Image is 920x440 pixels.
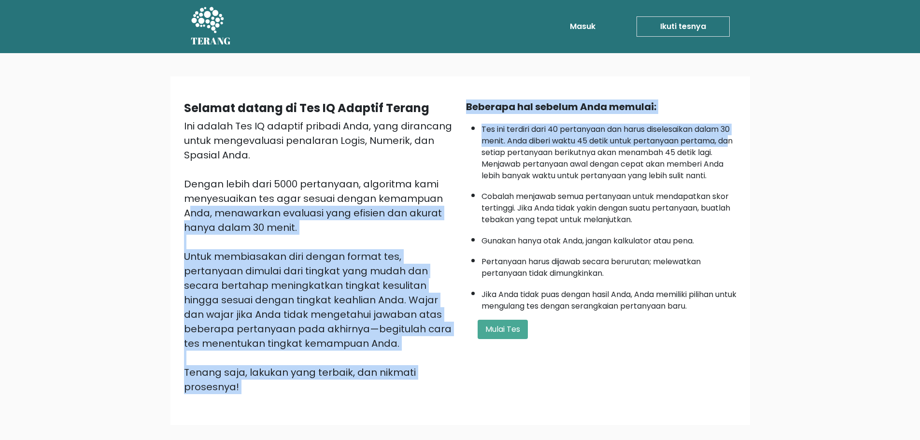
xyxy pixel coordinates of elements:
[481,289,736,312] font: Jika Anda tidak puas dengan hasil Anda, Anda memiliki pilihan untuk mengulang tes dengan serangka...
[184,366,416,394] font: Tenang saja, lakukan yang terbaik, dan nikmati prosesnya!
[191,34,231,47] font: TERANG
[184,119,452,162] font: Ini adalah Tes IQ adaptif pribadi Anda, yang dirancang untuk mengevaluasi penalaran Logis, Numeri...
[466,100,656,114] font: Beberapa hal sebelum Anda memulai:
[481,235,694,246] font: Gunakan hanya otak Anda, jangan kalkulator atau pena.
[637,16,730,37] a: Ikuti tesnya
[481,191,730,225] font: Cobalah menjawab semua pertanyaan untuk mendapatkan skor tertinggi. Jika Anda tidak yakin dengan ...
[184,177,443,234] font: Dengan lebih dari 5000 pertanyaan, algoritma kami menyesuaikan tes agar sesuai dengan kemampuan A...
[566,17,599,36] a: Masuk
[478,320,528,339] button: Mulai Tes
[184,100,429,116] font: Selamat datang di Tes IQ Adaptif Terang
[660,21,706,32] font: Ikuti tesnya
[485,324,520,335] font: Mulai Tes
[481,124,733,181] font: Tes ini terdiri dari 40 pertanyaan dan harus diselesaikan dalam 30 menit. Anda diberi waktu 45 de...
[481,256,701,279] font: Pertanyaan harus dijawab secara berurutan; melewatkan pertanyaan tidak dimungkinkan.
[191,4,231,49] a: TERANG
[570,21,595,32] font: Masuk
[184,250,452,350] font: Untuk membiasakan diri dengan format tes, pertanyaan dimulai dari tingkat yang mudah dan secara b...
